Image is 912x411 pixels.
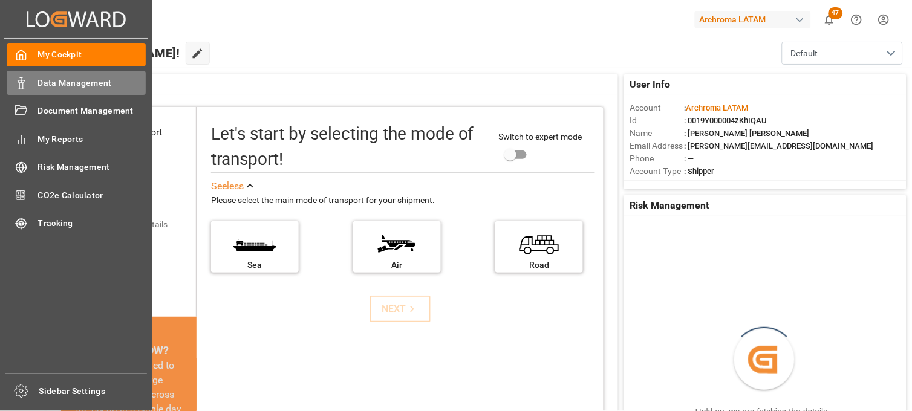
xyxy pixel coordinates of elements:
span: My Reports [38,133,146,146]
span: Default [791,47,818,60]
a: Tracking [7,212,146,235]
div: Archroma LATAM [695,11,811,28]
span: Name [630,127,685,140]
span: Hello [PERSON_NAME]! [50,42,180,65]
a: Data Management [7,71,146,94]
button: NEXT [370,296,431,322]
span: 47 [829,7,843,19]
button: show 47 new notifications [816,6,843,33]
a: My Cockpit [7,43,146,66]
button: open menu [782,42,903,65]
span: Id [630,114,685,127]
span: Sidebar Settings [39,385,148,398]
a: My Reports [7,127,146,150]
span: : Shipper [685,167,715,176]
button: Archroma LATAM [695,8,816,31]
span: : — [685,154,694,163]
span: : 0019Y000004zKhIQAU [685,116,767,125]
span: User Info [630,77,671,92]
span: Document Management [38,105,146,117]
span: Risk Management [38,161,146,173]
span: Email Address [630,140,685,152]
span: Data Management [38,77,146,89]
span: Switch to expert mode [499,132,582,141]
span: Tracking [38,217,146,230]
div: NEXT [382,302,419,316]
span: : [PERSON_NAME] [PERSON_NAME] [685,129,810,138]
div: Road [501,259,577,271]
span: Account [630,102,685,114]
span: : [685,103,749,112]
a: Risk Management [7,155,146,179]
div: See less [211,179,244,193]
span: Archroma LATAM [686,103,749,112]
span: CO2e Calculator [38,189,146,202]
div: Let's start by selecting the mode of transport! [211,121,487,172]
div: Sea [217,259,293,271]
div: Please select the main mode of transport for your shipment. [211,193,595,208]
a: Document Management [7,99,146,123]
button: Help Center [843,6,870,33]
div: Air [359,259,435,271]
span: My Cockpit [38,48,146,61]
a: CO2e Calculator [7,183,146,207]
span: Risk Management [630,198,709,213]
span: Phone [630,152,685,165]
span: : [PERSON_NAME][EMAIL_ADDRESS][DOMAIN_NAME] [685,141,874,150]
span: Account Type [630,165,685,178]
